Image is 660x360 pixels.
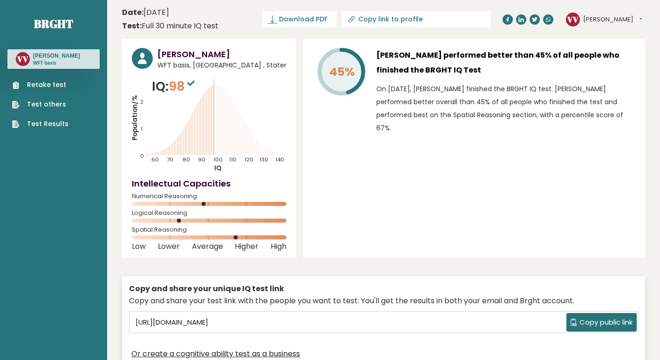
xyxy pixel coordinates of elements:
tspan: 110 [230,156,237,163]
span: Higher [235,245,259,248]
tspan: 130 [259,156,268,163]
span: Spatial Reasoning [132,228,286,232]
span: Download PDF [279,14,327,24]
tspan: 0 [140,152,144,160]
tspan: 45% [329,64,355,80]
tspan: 140 [275,156,284,163]
span: Lower [158,245,180,248]
a: Download PDF [262,11,337,27]
p: WFT basis [33,60,80,67]
tspan: 1 [141,125,143,133]
span: 98 [169,78,197,95]
tspan: IQ [215,164,222,173]
h3: [PERSON_NAME] [33,52,80,60]
text: VV [567,13,578,24]
tspan: 70 [167,156,174,163]
tspan: 90 [198,156,205,163]
span: Copy public link [579,317,633,328]
span: Average [192,245,223,248]
tspan: 80 [183,156,190,163]
time: [DATE] [122,7,169,18]
a: Or create a cognitive ability test as a business [131,348,300,360]
span: Low [132,245,146,248]
a: Retake test [12,80,68,90]
text: VV [17,53,28,64]
h3: [PERSON_NAME] performed better than 45% of all people who finished the BRGHT IQ Test [376,48,635,78]
h3: [PERSON_NAME] [157,48,286,60]
b: Date: [122,7,143,18]
tspan: 120 [245,156,253,163]
p: IQ: [152,77,197,96]
span: Logical Reasoning [132,211,286,215]
span: High [271,245,286,248]
tspan: 100 [213,156,223,163]
tspan: 60 [151,156,159,163]
h4: Intellectual Capacities [132,177,286,190]
p: On [DATE], [PERSON_NAME] finished the BRGHT IQ test. [PERSON_NAME] performed better overall than ... [376,82,635,134]
a: Test others [12,100,68,109]
tspan: 2 [140,98,143,106]
span: WFT basis, [GEOGRAPHIC_DATA] , Stater [157,60,286,70]
button: Copy public link [566,313,637,332]
span: Numerical Reasoning [132,194,286,198]
button: [PERSON_NAME] [583,15,642,24]
div: Full 30 minute IQ test [122,20,218,32]
a: Test Results [12,119,68,129]
a: Brght [34,16,73,31]
tspan: Population/% [130,95,139,140]
div: Copy and share your test link with the people you want to test. You'll get the results in both yo... [129,295,638,307]
b: Test: [122,20,142,31]
div: Copy and share your unique IQ test link [129,283,638,294]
